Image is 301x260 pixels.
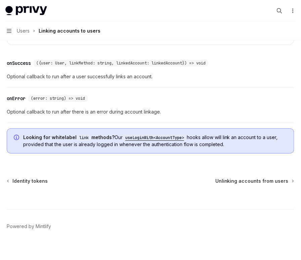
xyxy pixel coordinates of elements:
a: useLoginWith<AccountType> [123,134,187,140]
span: Optional callback to run after there is an error during account linkage. [7,108,294,116]
div: onError [7,95,26,102]
a: Unlinking accounts from users [215,178,294,184]
a: Identity tokens [7,178,48,184]
svg: Info [14,135,20,141]
span: ({user: User, linkMethod: string, linkedAccount: linkedAccount}) => void [36,60,206,66]
button: More actions [289,6,296,15]
strong: Looking for whitelabel methods? [23,134,115,140]
span: Users [17,27,30,35]
code: useLoginWith<AccountType> [123,134,187,141]
div: Linking accounts to users [39,27,100,35]
span: Identity tokens [12,178,48,184]
span: Unlinking accounts from users [215,178,289,184]
span: Optional callback to run after a user successfully links an account. [7,73,294,81]
button: Open search [274,5,285,16]
span: (error: string) => void [31,96,85,101]
img: light logo [5,6,47,15]
a: Powered by Mintlify [7,223,51,230]
div: onSuccess [7,60,31,67]
span: Our hooks allow will link an account to a user, provided that the user is already logged in whene... [23,134,287,148]
code: link [77,134,91,141]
